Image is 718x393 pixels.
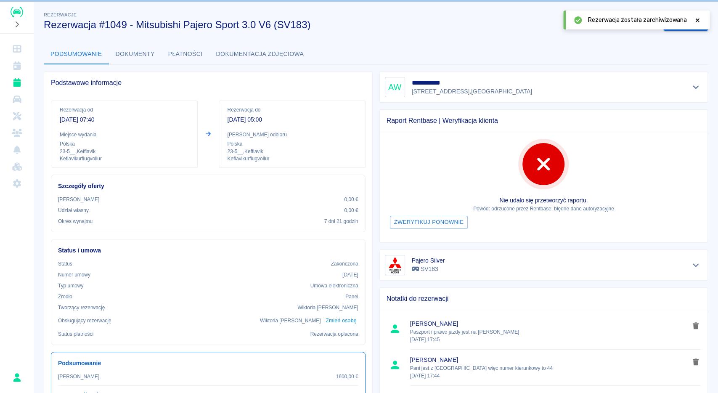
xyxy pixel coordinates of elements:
p: [DATE] 07:40 [60,115,189,124]
a: Serwisy [3,108,30,125]
button: Dokumenty [109,44,162,64]
h6: Pajero Silver [412,256,445,265]
p: Keflavikurflugvollur [60,155,189,162]
p: Numer umowy [58,271,90,279]
a: Rezerwacje [3,74,30,91]
button: Zweryfikuj ponownie [390,216,468,229]
p: Tworzący rezerwację [58,304,105,311]
p: 23-5__ , Kefflavik [60,148,189,155]
p: [DATE] 17:45 [410,336,690,343]
p: Nie udało się przetworzyć raportu. [387,196,701,205]
p: Powód: odrzucone przez Rentbase: błędne dane autoryzacyjne [387,205,701,212]
h6: Szczegóły oferty [58,182,358,191]
p: Zakończona [331,260,358,268]
h3: Rezerwacja #1049 - Mitsubishi Pajero Sport 3.0 V6 (SV183) [44,19,657,31]
h6: Podsumowanie [58,359,358,368]
button: Dokumentacja zdjęciowa [209,44,311,64]
span: [PERSON_NAME] [410,356,690,364]
p: 23-5__ , Kefflavik [228,148,357,155]
button: Zmień osobę [324,315,358,327]
span: [PERSON_NAME] [410,319,690,328]
button: delete note [689,356,702,367]
a: Klienci [3,125,30,141]
p: Polska [60,140,189,148]
span: Notatki do rezerwacji [387,295,701,303]
a: Dashboard [3,40,30,57]
span: Raport Rentbase | Weryfikacja klienta [387,117,701,125]
a: Widget WWW [3,158,30,175]
button: Podsumowanie [44,44,109,64]
p: Typ umowy [58,282,83,289]
button: Pokaż szczegóły [689,81,703,93]
div: AW [385,77,405,97]
h6: Status i umowa [58,246,358,255]
p: [STREET_ADDRESS] , [GEOGRAPHIC_DATA] [412,87,532,96]
p: Miejsce wydania [60,131,189,138]
p: Okres wynajmu [58,218,93,225]
a: Ustawienia [3,175,30,192]
p: Wiktoria [PERSON_NAME] [297,304,358,311]
span: Podstawowe informacje [51,79,366,87]
p: Obsługujący rezerwację [58,317,111,324]
p: Keflavikurflugvollur [228,155,357,162]
p: [DATE] 05:00 [228,115,357,124]
button: Płatności [162,44,209,64]
p: Status [58,260,72,268]
p: Rezerwacja do [228,106,357,114]
p: 0,00 € [344,207,358,214]
p: [DATE] [342,271,358,279]
p: Żrodło [58,293,72,300]
button: Rozwiń nawigację [11,19,23,30]
p: Umowa elektroniczna [310,282,358,289]
p: Wiktoria [PERSON_NAME] [260,317,321,324]
p: Rezerwacja od [60,106,189,114]
p: SV183 [412,265,445,274]
span: Rezerwacje [44,12,77,17]
p: Paszport i prawo jazdy jest na [PERSON_NAME] [410,328,690,343]
img: Renthelp [11,7,23,17]
img: Image [387,257,403,274]
p: Rezerwacja opłacona [310,330,358,338]
p: 7 dni 21 godzin [324,218,358,225]
p: [PERSON_NAME] [58,196,99,203]
p: Pani jest z [GEOGRAPHIC_DATA] więc numer kierunkowy to 44 [410,364,690,380]
button: Pokaż szczegóły [689,259,703,271]
a: Flota [3,91,30,108]
p: Udział własny [58,207,89,214]
span: Rezerwacja została zarchiwizowana [588,16,687,24]
p: Panel [345,293,358,300]
p: [DATE] 17:44 [410,372,690,380]
button: delete note [689,320,702,331]
p: [PERSON_NAME] odbioru [228,131,357,138]
p: 0,00 € [344,196,358,203]
p: 1600,00 € [336,373,358,380]
a: Kalendarz [3,57,30,74]
p: Polska [228,140,357,148]
p: Status płatności [58,330,93,338]
button: Łukasz Kosiak [8,369,26,386]
p: [PERSON_NAME] [58,373,99,380]
a: Powiadomienia [3,141,30,158]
